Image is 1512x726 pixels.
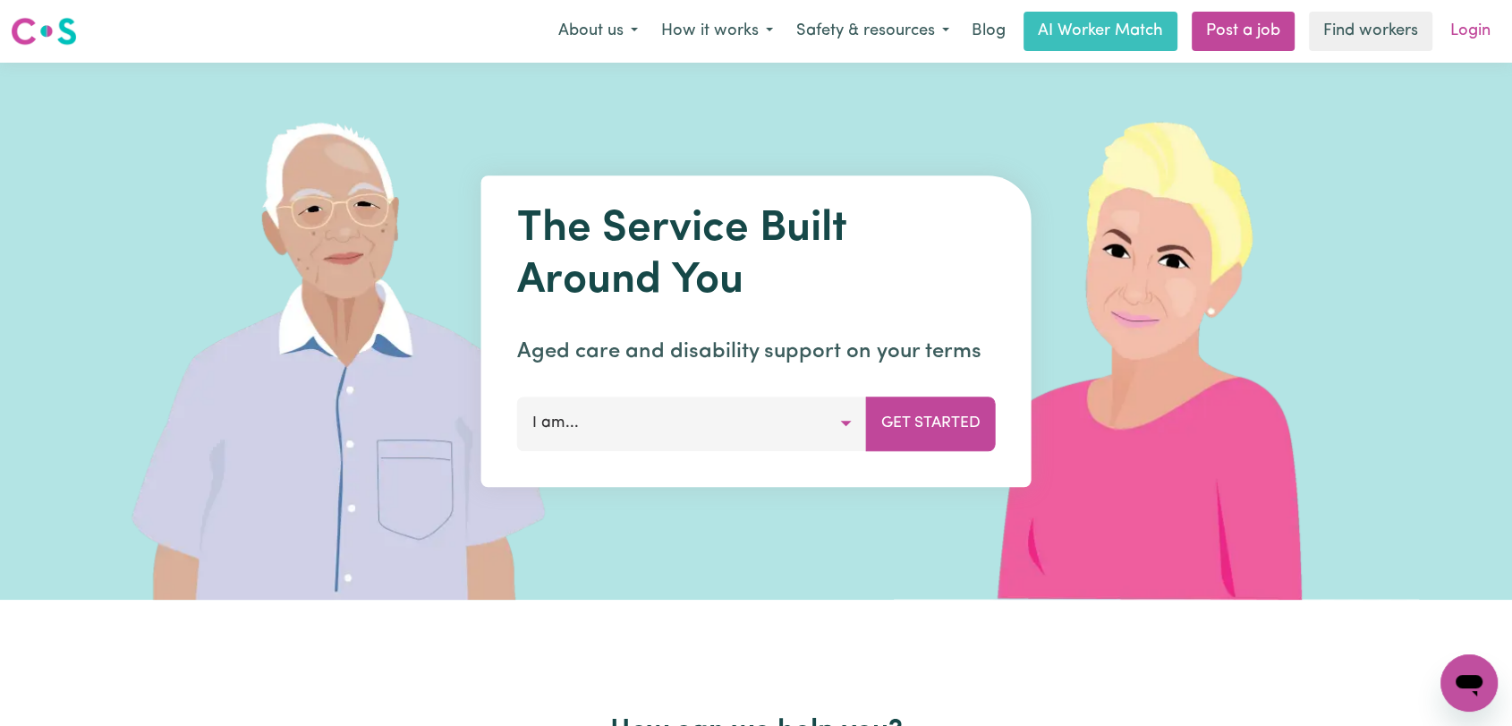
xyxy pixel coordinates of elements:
a: Careseekers logo [11,11,77,52]
button: Get Started [866,397,996,450]
button: How it works [650,13,785,50]
button: I am... [517,397,867,450]
a: Post a job [1192,12,1295,51]
iframe: Button to launch messaging window [1440,654,1498,712]
p: Aged care and disability support on your terms [517,336,996,368]
a: Blog [961,12,1016,51]
a: AI Worker Match [1024,12,1177,51]
button: About us [547,13,650,50]
h1: The Service Built Around You [517,204,996,307]
button: Safety & resources [785,13,961,50]
img: Careseekers logo [11,15,77,47]
a: Login [1440,12,1501,51]
a: Find workers [1309,12,1432,51]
